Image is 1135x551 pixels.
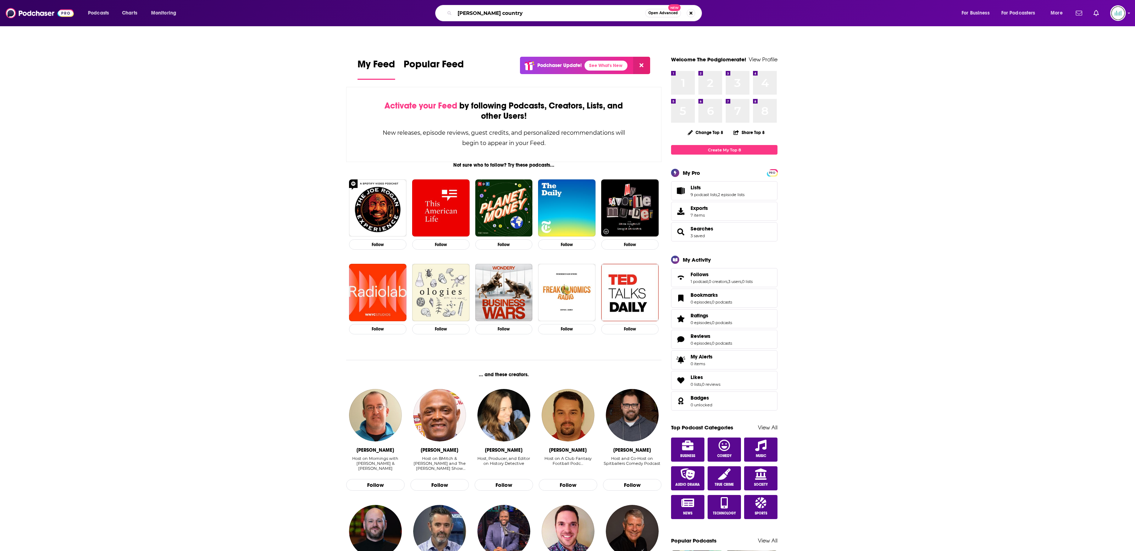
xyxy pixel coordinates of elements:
button: Change Top 8 [683,128,727,137]
a: News [671,495,704,519]
span: Music [756,454,766,458]
a: My Alerts [671,350,777,369]
span: Badges [671,391,777,411]
button: Follow [349,239,406,250]
img: Brian Mitchell [413,389,466,441]
span: Logged in as podglomerate [1110,5,1126,21]
span: PRO [768,170,776,176]
a: Badges [674,396,688,406]
div: Host on Mornings with Greg & Eli [346,456,405,471]
a: View All [758,424,777,431]
a: Audio Drama [671,466,704,490]
button: Follow [349,324,406,334]
span: My Alerts [691,354,713,360]
span: Exports [674,206,688,216]
a: 0 podcasts [712,341,732,346]
button: open menu [997,7,1046,19]
a: Charts [117,7,142,19]
a: 0 episodes [691,300,711,305]
a: Bookmarks [691,292,732,298]
span: Sports [755,511,767,516]
img: Freakonomics Radio [538,264,596,321]
span: Exports [691,205,708,211]
a: Searches [674,227,688,237]
a: Top Podcast Categories [671,424,733,431]
span: For Podcasters [1001,8,1035,18]
span: 7 items [691,213,708,218]
a: Follows [691,271,753,278]
div: Jason Moore [613,447,651,453]
a: Sports [744,495,777,519]
img: This American Life [412,179,470,237]
a: Show notifications dropdown [1091,7,1102,19]
button: Open AdvancedNew [645,9,681,17]
a: Popular Feed [404,58,464,80]
a: Create My Top 8 [671,145,777,155]
a: Follows [674,273,688,283]
button: Follow [410,479,469,491]
a: Technology [708,495,741,519]
button: Show profile menu [1110,5,1126,21]
a: 0 podcasts [712,320,732,325]
a: Searches [691,226,713,232]
div: Host, Producer, and Editor on History Detective [475,456,533,471]
a: See What's New [585,61,627,71]
a: 1 podcast [691,279,708,284]
button: Follow [601,324,659,334]
a: 0 episodes [691,320,711,325]
a: Welcome The Podglomerate! [671,56,746,63]
div: by following Podcasts, Creators, Lists, and other Users! [382,101,626,121]
span: , [727,279,728,284]
a: 0 reviews [702,382,720,387]
img: Ryan Weisse [542,389,594,441]
span: 0 items [691,361,713,366]
span: , [717,192,718,197]
div: Search podcasts, credits, & more... [442,5,709,21]
a: Popular Podcasts [671,537,716,544]
a: Reviews [674,334,688,344]
a: True Crime [708,466,741,490]
a: Likes [691,374,720,380]
img: My Favorite Murder with Karen Kilgariff and Georgia Hardstark [601,179,659,237]
span: Bookmarks [671,289,777,308]
img: Jason Moore [606,389,658,441]
span: Open Advanced [648,11,678,15]
span: , [711,300,712,305]
button: Follow [603,479,661,491]
span: Society [754,483,768,487]
a: Business [671,438,704,462]
a: Ologies with Alie Ward [412,264,470,321]
span: My Alerts [674,355,688,365]
span: Follows [671,268,777,287]
button: Follow [475,239,533,250]
a: Podchaser - Follow, Share and Rate Podcasts [6,6,74,20]
a: 0 creators [709,279,727,284]
span: New [668,4,681,11]
a: The Daily [538,179,596,237]
input: Search podcasts, credits, & more... [455,7,645,19]
button: Share Top 8 [733,126,765,139]
span: More [1051,8,1063,18]
div: New releases, episode reviews, guest credits, and personalized recommendations will begin to appe... [382,128,626,148]
span: Ratings [671,309,777,328]
a: 0 episodes [691,341,711,346]
a: 0 lists [742,279,753,284]
a: Exports [671,202,777,221]
div: My Pro [683,169,700,176]
img: TED Talks Daily [601,264,659,321]
div: Not sure who to follow? Try these podcasts... [346,162,661,168]
a: 3 users [728,279,741,284]
span: For Business [962,8,990,18]
span: Lists [671,181,777,200]
a: Planet Money [475,179,533,237]
button: open menu [146,7,186,19]
a: Badges [691,395,712,401]
a: Lists [674,186,688,196]
button: Follow [475,479,533,491]
a: Music [744,438,777,462]
div: ... and these creators. [346,372,661,378]
span: , [741,279,742,284]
